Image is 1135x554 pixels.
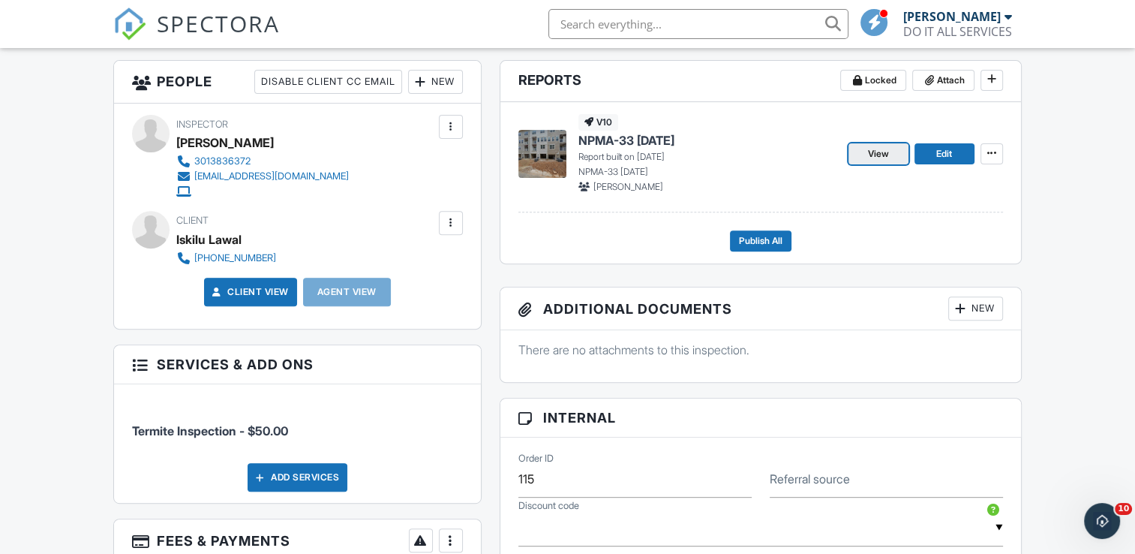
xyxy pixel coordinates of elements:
li: Manual fee: Termite Inspection [132,396,462,451]
div: 3013836372 [194,155,251,167]
div: [PERSON_NAME] [176,131,274,154]
a: Client View [209,285,289,300]
label: Order ID [518,452,554,465]
div: New [408,70,463,94]
div: [PHONE_NUMBER] [194,252,276,264]
div: Iskilu Lawal [176,228,242,251]
h3: People [114,61,480,104]
div: [PERSON_NAME] [903,9,1001,24]
a: SPECTORA [113,20,280,52]
iframe: Intercom live chat [1084,503,1120,539]
a: [EMAIL_ADDRESS][DOMAIN_NAME] [176,169,349,184]
div: Add Services [248,463,347,492]
p: There are no attachments to this inspection. [518,342,1003,358]
h3: Internal [500,399,1021,438]
img: The Best Home Inspection Software - Spectora [113,8,146,41]
div: Disable Client CC Email [254,70,402,94]
span: Inspector [176,119,228,130]
h3: Services & Add ons [114,345,480,384]
a: [PHONE_NUMBER] [176,251,276,266]
div: [EMAIL_ADDRESS][DOMAIN_NAME] [194,170,349,182]
span: Client [176,215,209,226]
div: DO IT ALL SERVICES [903,24,1012,39]
input: Search everything... [548,9,848,39]
span: 10 [1115,503,1132,515]
label: Discount code [518,499,579,513]
div: New [948,297,1003,321]
h3: Additional Documents [500,288,1021,330]
span: Termite Inspection - $50.00 [132,423,288,438]
label: Referral source [770,471,850,487]
span: SPECTORA [157,8,280,39]
a: 3013836372 [176,154,349,169]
